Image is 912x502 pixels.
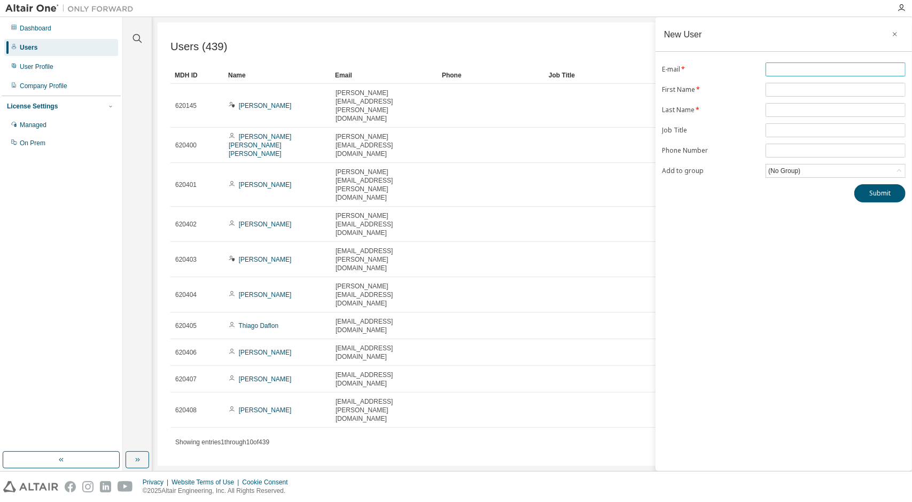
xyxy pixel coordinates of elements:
[228,67,326,84] div: Name
[239,349,292,356] a: [PERSON_NAME]
[172,478,242,487] div: Website Terms of Use
[238,322,278,330] a: Thiago Daflon
[100,481,111,492] img: linkedin.svg
[229,133,291,158] a: [PERSON_NAME] [PERSON_NAME] [PERSON_NAME]
[664,30,702,38] div: New User
[239,291,292,299] a: [PERSON_NAME]
[662,126,759,135] label: Job Title
[20,121,46,129] div: Managed
[143,478,172,487] div: Privacy
[3,481,58,492] img: altair_logo.svg
[20,139,45,147] div: On Prem
[20,62,53,71] div: User Profile
[239,406,292,414] a: [PERSON_NAME]
[662,65,759,74] label: E-mail
[335,67,433,84] div: Email
[118,481,133,492] img: youtube.svg
[175,255,197,264] span: 620403
[336,282,433,308] span: [PERSON_NAME][EMAIL_ADDRESS][DOMAIN_NAME]
[336,211,433,237] span: [PERSON_NAME][EMAIL_ADDRESS][DOMAIN_NAME]
[336,168,433,202] span: [PERSON_NAME][EMAIL_ADDRESS][PERSON_NAME][DOMAIN_NAME]
[170,41,228,53] span: Users (439)
[662,167,759,175] label: Add to group
[143,487,294,496] p: © 2025 Altair Engineering, Inc. All Rights Reserved.
[5,3,139,14] img: Altair One
[239,375,292,383] a: [PERSON_NAME]
[442,67,540,84] div: Phone
[239,256,292,263] a: [PERSON_NAME]
[239,221,292,228] a: [PERSON_NAME]
[20,82,67,90] div: Company Profile
[242,478,294,487] div: Cookie Consent
[336,344,433,361] span: [EMAIL_ADDRESS][DOMAIN_NAME]
[175,141,197,150] span: 620400
[336,247,433,272] span: [EMAIL_ADDRESS][PERSON_NAME][DOMAIN_NAME]
[336,397,433,423] span: [EMAIL_ADDRESS][PERSON_NAME][DOMAIN_NAME]
[65,481,76,492] img: facebook.svg
[175,67,220,84] div: MDH ID
[175,321,197,330] span: 620405
[854,184,906,202] button: Submit
[336,317,433,334] span: [EMAIL_ADDRESS][DOMAIN_NAME]
[767,165,802,177] div: (No Group)
[175,348,197,357] span: 620406
[82,481,93,492] img: instagram.svg
[239,181,292,189] a: [PERSON_NAME]
[662,106,759,114] label: Last Name
[175,406,197,414] span: 620408
[336,89,433,123] span: [PERSON_NAME][EMAIL_ADDRESS][PERSON_NAME][DOMAIN_NAME]
[175,220,197,229] span: 620402
[336,132,433,158] span: [PERSON_NAME][EMAIL_ADDRESS][DOMAIN_NAME]
[662,85,759,94] label: First Name
[20,24,51,33] div: Dashboard
[239,102,292,109] a: [PERSON_NAME]
[20,43,37,52] div: Users
[175,101,197,110] span: 620145
[7,102,58,111] div: License Settings
[175,438,269,446] span: Showing entries 1 through 10 of 439
[549,67,647,84] div: Job Title
[766,164,905,177] div: (No Group)
[175,291,197,299] span: 620404
[175,375,197,383] span: 620407
[175,181,197,189] span: 620401
[336,371,433,388] span: [EMAIL_ADDRESS][DOMAIN_NAME]
[662,146,759,155] label: Phone Number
